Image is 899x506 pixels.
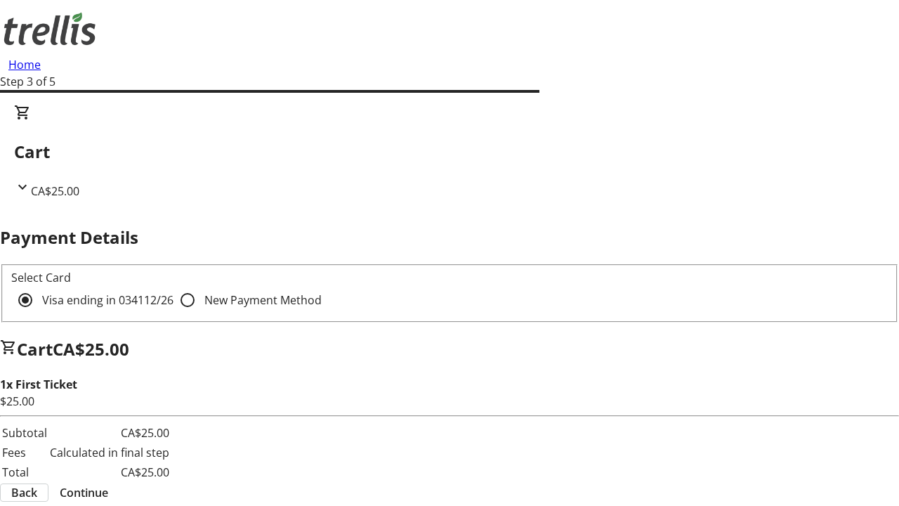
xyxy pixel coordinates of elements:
[48,484,119,501] button: Continue
[144,292,173,308] span: 12/26
[49,463,170,481] td: CA$25.00
[49,443,170,462] td: Calculated in final step
[11,269,888,286] div: Select Card
[14,139,885,164] h2: Cart
[42,292,173,308] span: Visa ending in 0341
[11,484,37,501] span: Back
[53,337,129,361] span: CA$25.00
[14,104,885,200] div: CartCA$25.00
[31,183,79,199] span: CA$25.00
[17,337,53,361] span: Cart
[1,463,48,481] td: Total
[1,424,48,442] td: Subtotal
[60,484,108,501] span: Continue
[49,424,170,442] td: CA$25.00
[202,292,322,309] label: New Payment Method
[1,443,48,462] td: Fees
